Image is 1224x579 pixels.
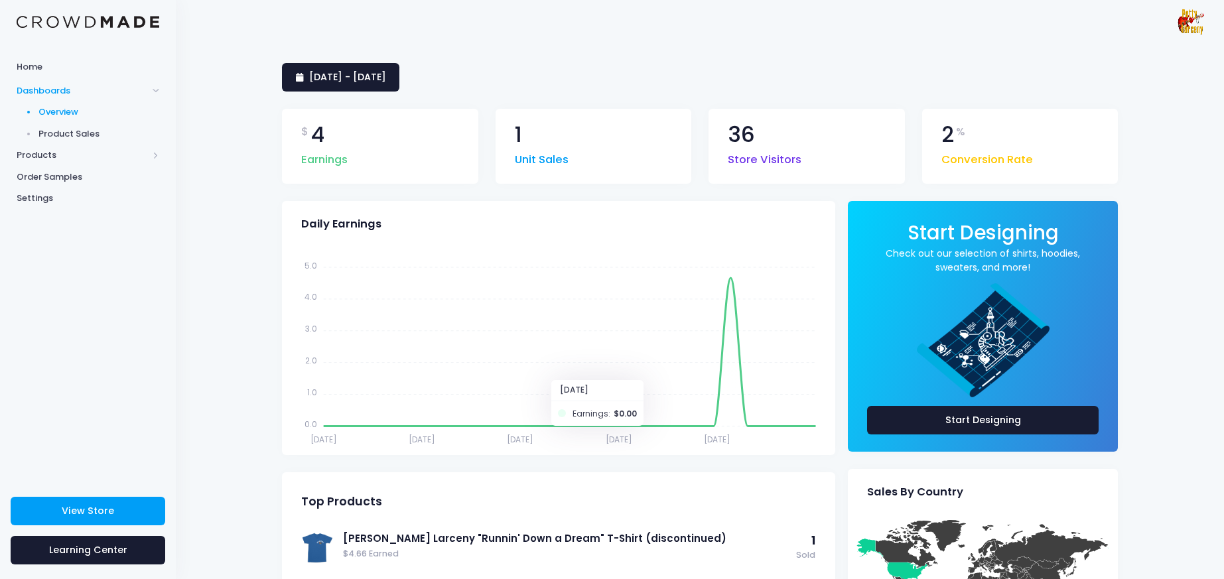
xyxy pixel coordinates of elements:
tspan: 2.0 [305,355,317,366]
span: 2 [941,124,954,146]
a: Learning Center [11,536,165,564]
span: Product Sales [38,127,160,141]
tspan: 1.0 [307,387,317,398]
span: 36 [728,124,755,146]
span: Sold [796,549,815,562]
span: Order Samples [17,170,159,184]
span: $4.66 Earned [343,548,789,560]
span: $ [301,124,308,140]
span: Sales By Country [867,485,963,499]
span: Home [17,60,159,74]
tspan: 3.0 [305,323,317,334]
tspan: 0.0 [305,418,317,429]
tspan: [DATE] [606,434,632,445]
tspan: [DATE] [704,434,730,445]
span: Earnings [301,145,348,168]
img: User [1178,9,1204,35]
span: Top Products [301,495,382,509]
tspan: [DATE] [409,434,435,445]
a: [DATE] - [DATE] [282,63,399,92]
span: 1 [515,124,522,146]
span: Start Designing [908,219,1059,246]
span: Daily Earnings [301,218,381,231]
a: [PERSON_NAME] Larceny "Runnin' Down a Dream" T-Shirt (discontinued) [343,531,789,546]
tspan: [DATE] [507,434,533,445]
a: Start Designing [908,230,1059,243]
tspan: [DATE] [310,434,337,445]
img: Logo [17,16,159,29]
span: 1 [811,533,815,548]
span: [DATE] - [DATE] [309,70,386,84]
span: % [956,124,965,140]
a: Check out our selection of shirts, hoodies, sweaters, and more! [867,247,1099,275]
a: Start Designing [867,406,1099,434]
span: Overview [38,105,160,119]
span: Store Visitors [728,145,801,168]
span: Learning Center [49,543,127,556]
span: Settings [17,192,159,205]
span: Products [17,149,148,162]
tspan: 4.0 [305,291,317,302]
tspan: 5.0 [305,259,317,271]
span: Dashboards [17,84,148,97]
span: 4 [311,124,324,146]
span: View Store [62,504,114,517]
span: Unit Sales [515,145,569,168]
a: View Store [11,497,165,525]
span: Conversion Rate [941,145,1033,168]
